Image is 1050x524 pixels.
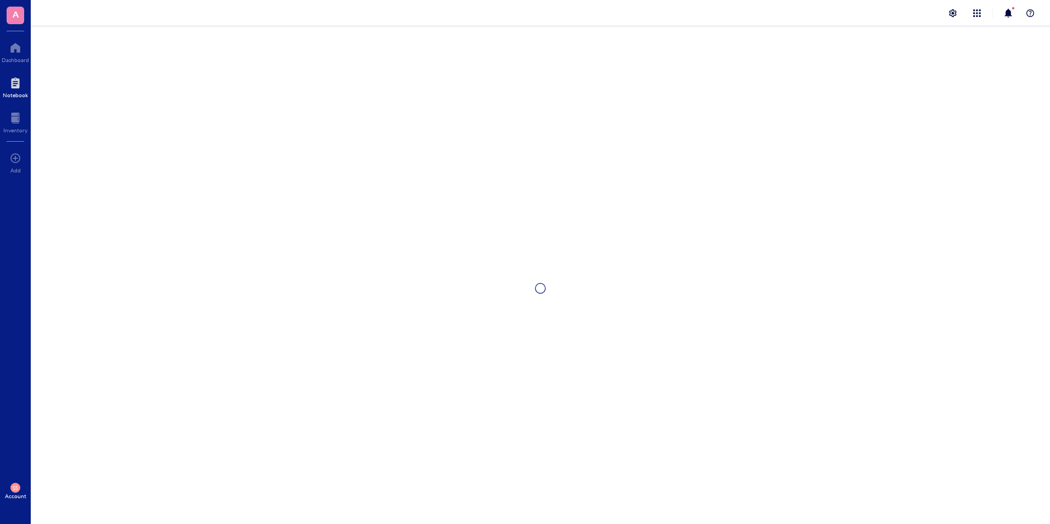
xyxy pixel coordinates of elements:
[13,7,19,21] span: A
[2,57,29,63] div: Dashboard
[5,493,26,499] div: Account
[10,167,21,174] div: Add
[3,92,28,98] div: Notebook
[3,74,28,98] a: Notebook
[3,109,27,133] a: Inventory
[13,485,18,491] span: SS
[3,127,27,133] div: Inventory
[2,39,29,63] a: Dashboard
